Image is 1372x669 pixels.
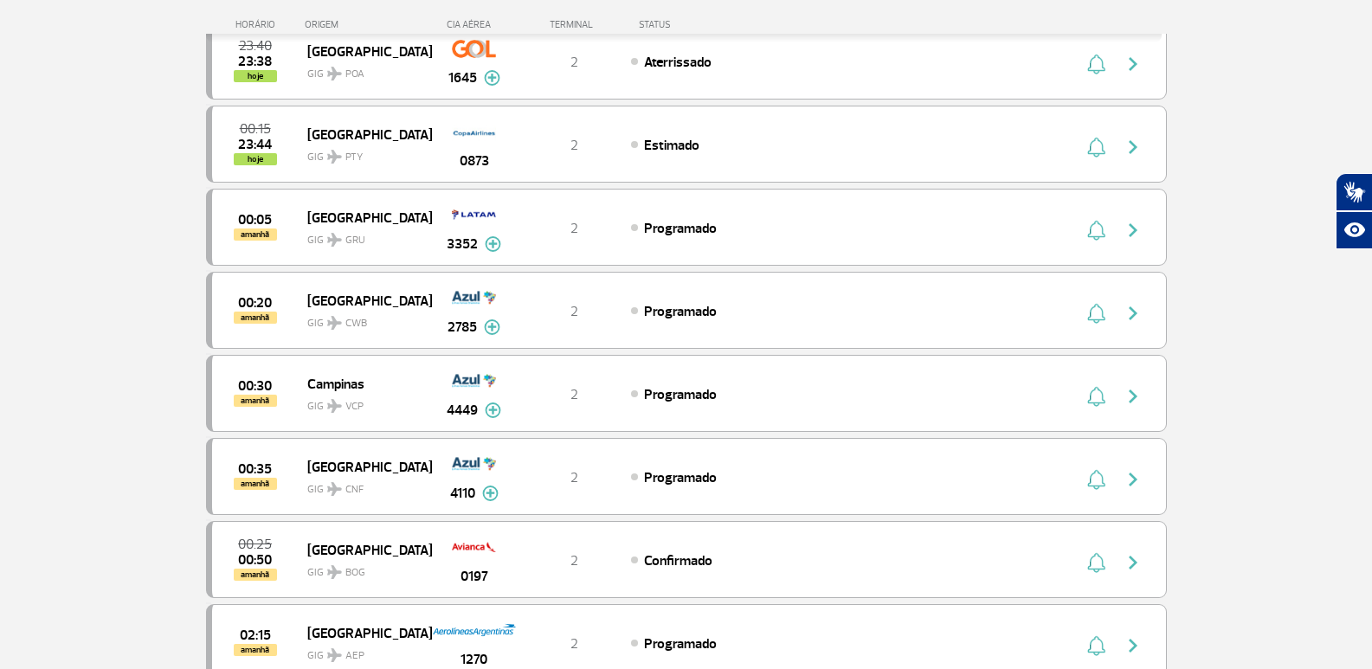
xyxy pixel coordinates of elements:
[238,463,272,475] span: 2025-08-29 00:35:00
[234,569,277,581] span: amanhã
[345,648,364,664] span: AEP
[484,70,500,86] img: mais-info-painel-voo.svg
[345,565,365,581] span: BOG
[431,19,518,30] div: CIA AÉREA
[307,621,418,644] span: [GEOGRAPHIC_DATA]
[450,483,475,504] span: 4110
[307,556,418,581] span: GIG
[485,402,501,418] img: mais-info-painel-voo.svg
[644,54,712,71] span: Aterrissado
[570,635,578,653] span: 2
[1336,173,1372,249] div: Plugin de acessibilidade da Hand Talk.
[211,19,306,30] div: HORÁRIO
[307,40,418,62] span: [GEOGRAPHIC_DATA]
[307,289,418,312] span: [GEOGRAPHIC_DATA]
[345,150,363,165] span: PTY
[307,223,418,248] span: GIG
[630,19,771,30] div: STATUS
[238,297,272,309] span: 2025-08-29 00:20:00
[327,482,342,496] img: destiny_airplane.svg
[1087,552,1105,573] img: sino-painel-voo.svg
[1123,137,1143,158] img: seta-direita-painel-voo.svg
[1087,386,1105,407] img: sino-painel-voo.svg
[644,386,717,403] span: Programado
[644,137,699,154] span: Estimado
[644,552,712,569] span: Confirmado
[239,40,272,52] span: 2025-08-28 23:40:00
[1123,54,1143,74] img: seta-direita-painel-voo.svg
[1087,303,1105,324] img: sino-painel-voo.svg
[234,228,277,241] span: amanhã
[644,469,717,486] span: Programado
[484,319,500,335] img: mais-info-painel-voo.svg
[307,372,418,395] span: Campinas
[485,236,501,252] img: mais-info-painel-voo.svg
[1123,469,1143,490] img: seta-direita-painel-voo.svg
[448,317,477,338] span: 2785
[448,68,477,88] span: 1645
[345,316,367,331] span: CWB
[460,151,489,171] span: 0873
[234,70,277,82] span: hoje
[234,153,277,165] span: hoje
[1123,552,1143,573] img: seta-direita-painel-voo.svg
[1087,220,1105,241] img: sino-painel-voo.svg
[238,214,272,226] span: 2025-08-29 00:05:00
[327,233,342,247] img: destiny_airplane.svg
[305,19,431,30] div: ORIGEM
[570,469,578,486] span: 2
[1087,469,1105,490] img: sino-painel-voo.svg
[570,137,578,154] span: 2
[238,554,272,566] span: 2025-08-29 00:50:00
[307,206,418,228] span: [GEOGRAPHIC_DATA]
[1123,635,1143,656] img: seta-direita-painel-voo.svg
[307,123,418,145] span: [GEOGRAPHIC_DATA]
[327,150,342,164] img: destiny_airplane.svg
[234,395,277,407] span: amanhã
[644,635,717,653] span: Programado
[1087,635,1105,656] img: sino-painel-voo.svg
[1123,220,1143,241] img: seta-direita-painel-voo.svg
[307,389,418,415] span: GIG
[1087,54,1105,74] img: sino-painel-voo.svg
[345,482,364,498] span: CNF
[447,400,478,421] span: 4449
[327,648,342,662] img: destiny_airplane.svg
[570,552,578,569] span: 2
[307,538,418,561] span: [GEOGRAPHIC_DATA]
[307,306,418,331] span: GIG
[234,312,277,324] span: amanhã
[1087,137,1105,158] img: sino-painel-voo.svg
[327,316,342,330] img: destiny_airplane.svg
[327,565,342,579] img: destiny_airplane.svg
[1336,211,1372,249] button: Abrir recursos assistivos.
[307,455,418,478] span: [GEOGRAPHIC_DATA]
[327,67,342,80] img: destiny_airplane.svg
[327,399,342,413] img: destiny_airplane.svg
[482,486,499,501] img: mais-info-painel-voo.svg
[570,386,578,403] span: 2
[238,55,272,68] span: 2025-08-28 23:38:34
[570,220,578,237] span: 2
[345,67,364,82] span: POA
[644,220,717,237] span: Programado
[570,303,578,320] span: 2
[518,19,630,30] div: TERMINAL
[238,380,272,392] span: 2025-08-29 00:30:00
[307,639,418,664] span: GIG
[307,473,418,498] span: GIG
[461,566,488,587] span: 0197
[238,538,272,550] span: 2025-08-29 00:25:00
[570,54,578,71] span: 2
[234,644,277,656] span: amanhã
[1123,303,1143,324] img: seta-direita-painel-voo.svg
[345,399,364,415] span: VCP
[307,57,418,82] span: GIG
[1336,173,1372,211] button: Abrir tradutor de língua de sinais.
[238,138,272,151] span: 2025-08-28 23:44:00
[307,140,418,165] span: GIG
[240,629,271,641] span: 2025-08-29 02:15:00
[644,303,717,320] span: Programado
[240,123,271,135] span: 2025-08-29 00:15:00
[234,478,277,490] span: amanhã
